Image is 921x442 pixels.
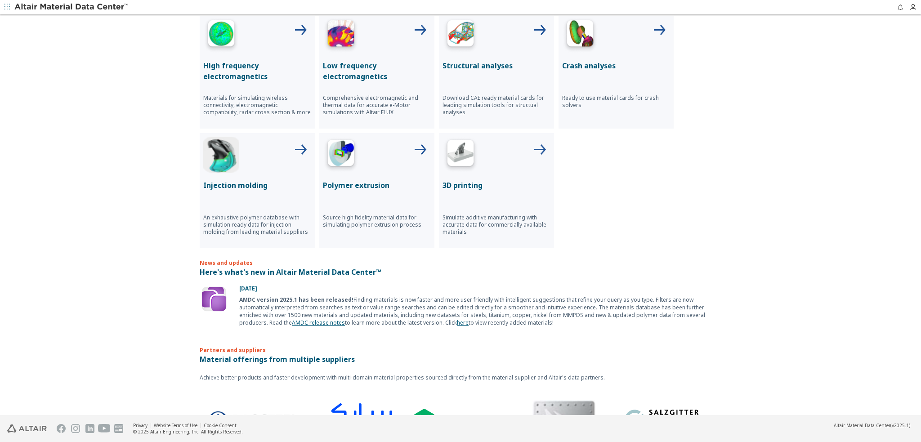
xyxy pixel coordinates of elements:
div: (v2025.1) [834,422,910,429]
p: Partners and suppliers [200,332,721,354]
img: Altair Engineering [7,424,47,433]
p: Download CAE ready material cards for leading simulation tools for structual analyses [443,94,550,116]
img: Low Frequency Icon [323,17,359,53]
img: Altair Material Data Center [14,3,129,12]
div: © 2025 Altair Engineering, Inc. All Rights Reserved. [133,429,243,435]
p: 3D printing [443,180,550,191]
button: Injection Molding IconInjection moldingAn exhaustive polymer database with simulation ready data ... [200,133,315,248]
p: Simulate additive manufacturing with accurate data for commercially available materials [443,214,550,236]
p: [DATE] [239,285,721,292]
span: Altair Material Data Center [834,422,890,429]
p: News and updates [200,259,721,267]
p: Source high fidelity material data for simulating polymer extrusion process [323,214,431,228]
p: Comprehensive electromagnetic and thermal data for accurate e-Motor simulations with Altair FLUX [323,94,431,116]
p: Material offerings from multiple suppliers [200,354,721,365]
img: Crash Analyses Icon [562,17,598,53]
p: Polymer extrusion [323,180,431,191]
p: Low frequency electromagnetics [323,60,431,82]
img: Polymer Extrusion Icon [323,137,359,173]
a: Website Terms of Use [154,422,197,429]
img: Update Icon Software [200,285,228,313]
p: Ready to use material cards for crash solvers [562,94,670,109]
img: Logo - BaoSteel [206,410,300,432]
div: Finding materials is now faster and more user friendly with intelligent suggestions that refine y... [239,296,721,326]
p: An exhaustive polymer database with simulation ready data for injection molding from leading mate... [203,214,311,236]
img: High Frequency Icon [203,17,239,53]
p: Injection molding [203,180,311,191]
p: Here's what's new in Altair Material Data Center™ [200,267,721,277]
a: AMDC release notes [292,319,345,326]
p: High frequency electromagnetics [203,60,311,82]
p: Crash analyses [562,60,670,71]
img: Logo - Salzgitter [619,403,714,439]
b: AMDC version 2025.1 has been released! [239,296,353,304]
img: 3D Printing Icon [443,137,478,173]
img: Structural Analyses Icon [443,17,478,53]
button: 3D Printing Icon3D printingSimulate additive manufacturing with accurate data for commercially av... [439,133,554,248]
p: Materials for simulating wireless connectivity, electromagnetic compatibility, radar cross sectio... [203,94,311,116]
a: Cookie Consent [204,422,237,429]
p: Achieve better products and faster development with multi-domain material properties sourced dire... [200,374,721,381]
button: High Frequency IconHigh frequency electromagneticsMaterials for simulating wireless connectivity,... [200,13,315,129]
a: here [457,319,469,326]
img: Logo - MatDat [412,409,507,433]
a: Privacy [133,422,148,429]
img: Injection Molding Icon [203,137,239,173]
button: Structural Analyses IconStructural analysesDownload CAE ready material cards for leading simulati... [439,13,554,129]
button: Polymer Extrusion IconPolymer extrusionSource high fidelity material data for simulating polymer ... [319,133,434,248]
button: Low Frequency IconLow frequency electromagneticsComprehensive electromagnetic and thermal data fo... [319,13,434,129]
button: Crash Analyses IconCrash analysesReady to use material cards for crash solvers [559,13,674,129]
p: Structural analyses [443,60,550,71]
